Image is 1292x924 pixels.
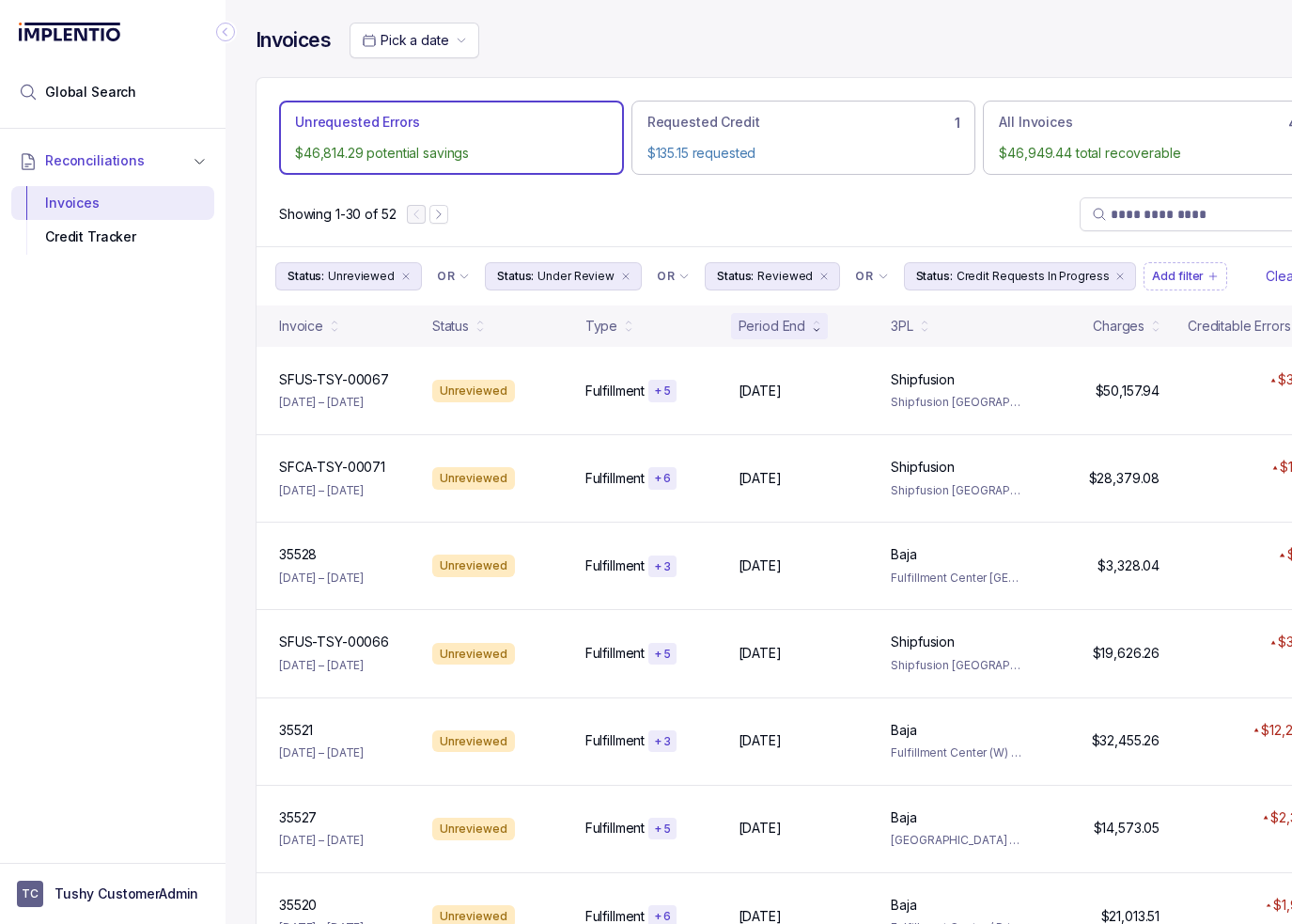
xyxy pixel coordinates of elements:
div: remove content [817,269,832,284]
span: Reconciliations [45,151,145,170]
button: Filter Chip Under Review [485,262,642,290]
p: $28,379.08 [1089,469,1160,488]
li: Filter Chip Add filter [1144,262,1227,290]
div: Period End [739,317,806,336]
p: + 3 [654,734,671,749]
h6: 1 [955,116,960,131]
p: $14,573.05 [1094,819,1160,838]
img: red pointer upwards [1279,553,1284,557]
img: red pointer upwards [1263,815,1269,820]
p: [DATE] – [DATE] [279,393,364,412]
span: User initials [17,881,43,907]
div: remove content [1113,269,1128,284]
p: Unreviewed [328,267,395,286]
div: Invoice [279,317,323,336]
button: Filter Chip Credit Requests In Progress [904,262,1137,290]
p: 35527 [279,808,317,827]
p: Shipfusion [891,458,955,477]
div: Unreviewed [432,818,515,840]
p: Baja [891,545,916,564]
button: Filter Chip Reviewed [705,262,840,290]
p: + 6 [654,909,671,924]
div: Remaining page entries [279,205,396,224]
p: + 5 [654,647,671,662]
ul: Filter Group [275,262,1262,290]
p: Fulfillment [585,469,645,488]
p: All Invoices [999,113,1072,132]
p: [DATE] [739,644,782,663]
img: red pointer upwards [1253,728,1259,732]
div: Unreviewed [432,643,515,666]
p: Fulfillment [585,731,645,750]
p: Status: [288,267,324,286]
h4: Invoices [256,27,331,54]
p: Baja [891,721,916,740]
p: Fulfillment Center [GEOGRAPHIC_DATA] / [US_STATE], [US_STATE]-Wholesale / [US_STATE]-Wholesale [891,569,1021,587]
p: Unrequested Errors [295,113,419,132]
div: Type [585,317,617,336]
p: Credit Requests In Progress [957,267,1110,286]
p: Status: [497,267,534,286]
p: $135.15 requested [647,144,960,163]
p: 35528 [279,545,317,564]
div: Invoices [26,186,199,220]
div: 3PL [891,317,913,336]
p: Showing 1-30 of 52 [279,205,396,224]
div: Credit Tracker [26,220,199,254]
p: Reviewed [757,267,813,286]
li: Filter Chip Unreviewed [275,262,422,290]
p: [DATE] – [DATE] [279,481,364,500]
p: [DATE] [739,382,782,400]
p: Baja [891,808,916,827]
div: Reconciliations [11,182,214,258]
li: Filter Chip Connector undefined [437,269,470,284]
p: Status: [916,267,953,286]
p: $19,626.26 [1093,644,1160,663]
p: 35520 [279,896,317,915]
div: Unreviewed [432,555,515,577]
p: Add filter [1152,267,1204,286]
button: Next Page [429,205,448,224]
p: SFCA-TSY-00071 [279,458,385,477]
li: Filter Chip Connector undefined [657,269,690,284]
div: remove content [398,269,413,284]
div: Collapse Icon [214,21,237,43]
p: [DATE] [739,819,782,838]
div: Charges [1093,317,1144,336]
p: Under Review [537,267,615,286]
div: Status [432,317,469,336]
p: [DATE] – [DATE] [279,656,364,675]
button: Date Range Picker [350,23,479,58]
p: 35521 [279,721,313,740]
img: red pointer upwards [1266,903,1271,908]
p: OR [855,269,873,284]
img: red pointer upwards [1270,640,1276,645]
p: + 5 [654,822,671,837]
p: Shipfusion [891,633,955,651]
p: Baja [891,896,916,915]
p: + 3 [654,559,671,574]
p: Fulfillment [585,644,645,663]
p: $3,328.04 [1097,556,1160,575]
p: [GEOGRAPHIC_DATA] [GEOGRAPHIC_DATA] / [US_STATE] [891,831,1021,850]
div: Unreviewed [432,380,515,402]
p: Fulfillment [585,382,645,400]
div: Unreviewed [432,730,515,753]
p: Shipfusion [GEOGRAPHIC_DATA] [891,481,1021,500]
p: Fulfillment Center (W) / Wholesale, Fulfillment Center / Primary, Fulfillment Center IQB-WHLS / I... [891,744,1021,762]
p: SFUS-TSY-00067 [279,370,389,389]
button: Filter Chip Connector undefined [429,263,477,290]
p: [DATE] [739,556,782,575]
p: Shipfusion [GEOGRAPHIC_DATA], Shipfusion [GEOGRAPHIC_DATA] [891,656,1021,675]
p: Fulfillment [585,819,645,838]
div: remove content [618,269,633,284]
p: [DATE] – [DATE] [279,744,364,762]
p: [DATE] [739,469,782,488]
p: + 5 [654,384,671,399]
p: OR [657,269,675,284]
p: [DATE] – [DATE] [279,569,364,587]
button: Filter Chip Connector undefined [848,263,895,290]
div: Unreviewed [432,467,515,490]
p: SFUS-TSY-00066 [279,633,389,651]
